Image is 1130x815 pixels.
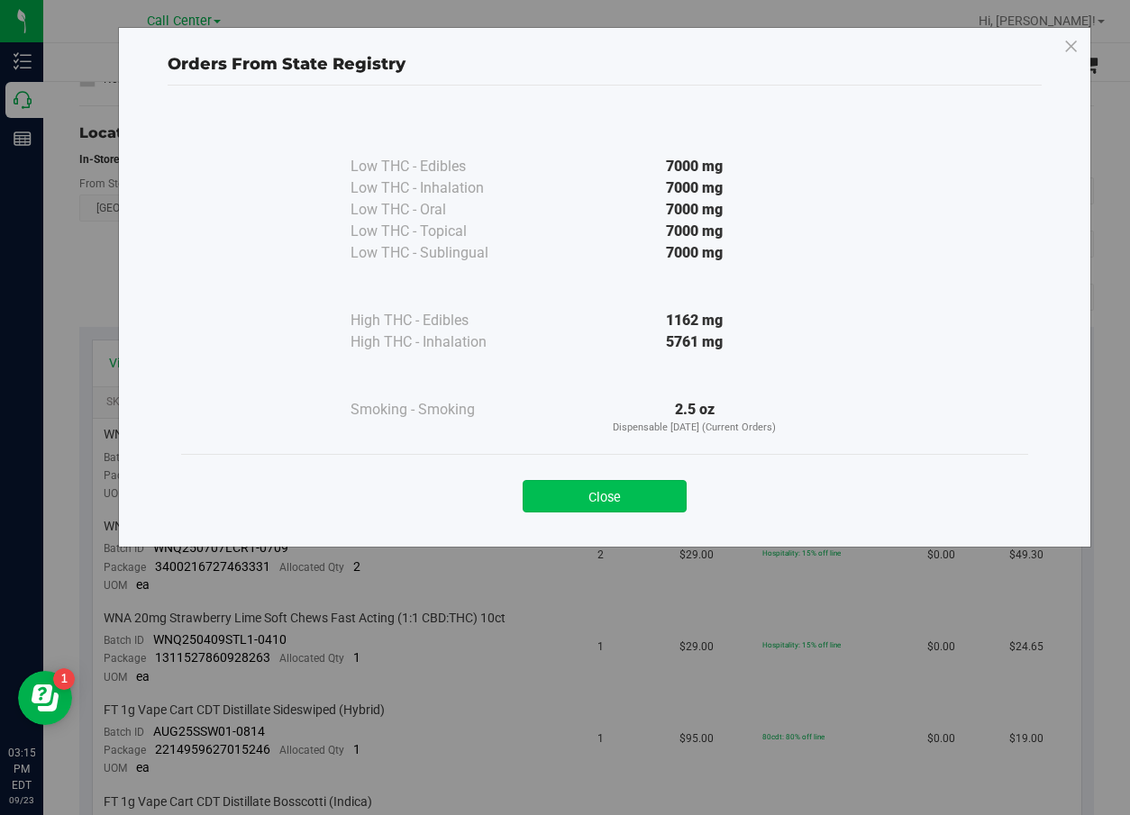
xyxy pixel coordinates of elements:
[168,54,406,74] span: Orders From State Registry
[531,177,859,199] div: 7000 mg
[351,310,531,331] div: High THC - Edibles
[531,156,859,177] div: 7000 mg
[351,331,531,353] div: High THC - Inhalation
[351,399,531,421] div: Smoking - Smoking
[523,480,687,512] button: Close
[351,199,531,221] div: Low THC - Oral
[531,221,859,242] div: 7000 mg
[531,242,859,264] div: 7000 mg
[351,221,531,242] div: Low THC - Topical
[531,331,859,353] div: 5761 mg
[531,199,859,221] div: 7000 mg
[351,177,531,199] div: Low THC - Inhalation
[531,399,859,436] div: 2.5 oz
[351,242,531,264] div: Low THC - Sublingual
[531,310,859,331] div: 1162 mg
[351,156,531,177] div: Low THC - Edibles
[53,668,75,690] iframe: Resource center unread badge
[18,671,72,725] iframe: Resource center
[531,421,859,436] p: Dispensable [DATE] (Current Orders)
